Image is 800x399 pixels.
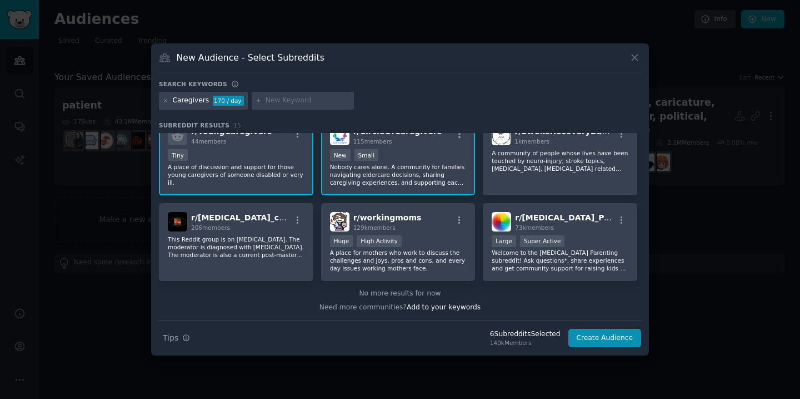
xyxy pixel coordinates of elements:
[191,213,310,222] span: r/ [MEDICAL_DATA]_conquer
[330,235,353,247] div: Huge
[177,52,324,63] h3: New Audience - Select Subreddits
[492,212,511,231] img: Autism_Parenting
[330,249,467,272] p: A place for mothers who work to discuss the challenges and joys, pros and cons, and every day iss...
[168,212,187,231] img: schizophrenia_conquer
[568,329,642,348] button: Create Audience
[330,149,351,161] div: New
[159,121,229,129] span: Subreddit Results
[515,213,641,222] span: r/ [MEDICAL_DATA]_Parenting
[357,235,402,247] div: High Activity
[490,339,561,347] div: 140k Members
[515,224,553,231] span: 73k members
[514,138,549,145] span: 1k members
[407,303,481,311] span: Add to your keywords
[163,332,178,344] span: Tips
[353,224,396,231] span: 129k members
[191,224,230,231] span: 206 members
[353,213,422,222] span: r/ workingmoms
[168,149,188,161] div: Tiny
[490,329,561,339] div: 6 Subreddit s Selected
[159,80,227,88] h3: Search keywords
[173,96,209,106] div: Caregivers
[354,149,378,161] div: Small
[330,126,349,145] img: CircleOfCaregivers
[159,328,194,348] button: Tips
[492,235,516,247] div: Large
[168,163,304,186] p: A place of discussion and support for those young caregivers of someone disabled or very ill.
[159,289,641,299] div: No more results for now
[520,235,565,247] div: Super Active
[492,149,628,173] p: A community of people whose lives have been touched by neuro-injury; stroke topics, [MEDICAL_DATA...
[353,138,392,145] span: 115 members
[213,96,244,106] div: 170 / day
[492,249,628,272] p: Welcome to the [MEDICAL_DATA] Parenting subreddit! Ask questions*, share experiences and get comm...
[159,299,641,313] div: Need more communities?
[266,96,350,106] input: New Keyword
[330,163,467,186] p: Nobody cares alone. A community for families navigating eldercare decisions, sharing caregiving e...
[191,138,226,145] span: 44 members
[492,126,511,145] img: StrokeRecoveryBunch
[168,235,304,259] p: This Reddit group is on [MEDICAL_DATA]. The moderator is diagnosed with [MEDICAL_DATA]. The moder...
[233,122,241,129] span: 15
[330,212,349,231] img: workingmoms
